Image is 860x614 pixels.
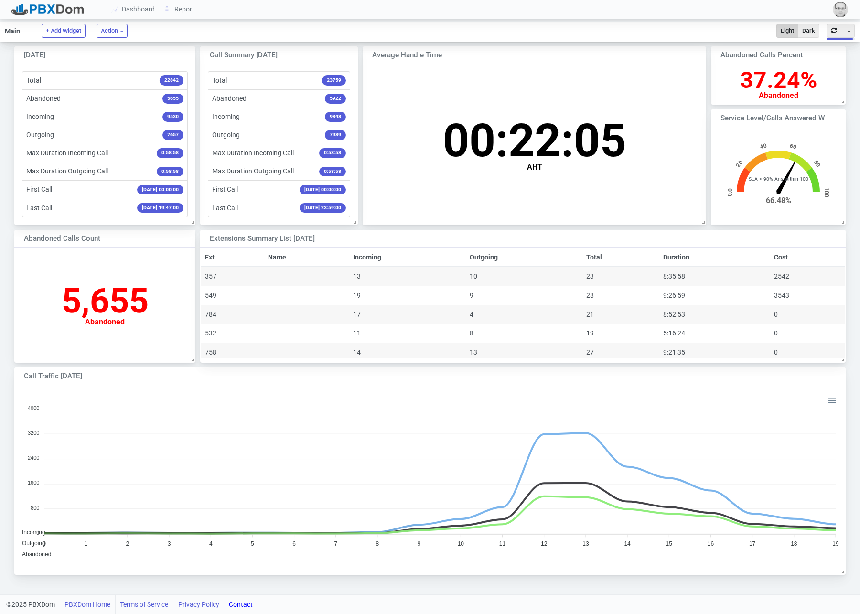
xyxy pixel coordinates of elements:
[735,159,744,169] text: 20
[24,50,170,61] div: [DATE]
[208,126,350,144] li: Outgoing
[251,540,254,547] tspan: 5
[126,540,129,547] tspan: 2
[659,324,769,343] td: 5:16:24
[22,108,188,126] li: Incoming
[210,233,774,244] div: Extensions Summary List [DATE]
[582,267,659,286] td: 23
[107,0,160,18] a: Dashboard
[798,24,819,38] button: Dark
[749,540,756,547] tspan: 17
[325,94,346,104] span: 5922
[322,75,346,86] span: 23759
[292,540,296,547] tspan: 6
[201,248,264,267] th: Ext
[319,148,346,158] span: 0:58:58
[349,248,465,267] th: Incoming
[659,343,769,362] td: 9:21:35
[349,343,465,362] td: 14
[264,248,349,267] th: Name
[201,267,264,286] td: 357
[770,248,845,267] th: Cost
[208,71,350,90] li: Total
[36,530,39,536] tspan: 0
[208,199,350,217] li: Last Call
[300,185,346,195] span: [DATE] 00:00:00
[325,130,346,140] span: 7989
[162,130,183,140] span: 7657
[499,540,506,547] tspan: 11
[162,112,183,122] span: 9530
[28,430,39,436] tspan: 3200
[157,148,183,158] span: 0:58:58
[24,371,755,382] div: Call Traffic [DATE]
[659,305,769,324] td: 8:52:53
[168,540,171,547] tspan: 3
[582,286,659,305] td: 28
[22,89,188,108] li: Abandoned
[465,248,582,267] th: Outgoing
[208,108,350,126] li: Incoming
[624,540,631,547] tspan: 14
[22,540,45,547] span: Outgoing
[22,551,51,558] span: Abandoned
[465,324,582,343] td: 8
[582,324,659,343] td: 19
[791,540,797,547] tspan: 18
[97,24,128,38] button: Action
[582,248,659,267] th: Total
[832,540,839,547] tspan: 19
[208,162,350,181] li: Max Duration Outgoing Call
[582,343,659,362] td: 27
[24,233,170,244] div: Abandoned Calls Count
[178,595,219,614] a: Privacy Policy
[28,480,39,485] tspan: 1600
[659,248,769,267] th: Duration
[349,305,465,324] td: 17
[828,395,836,403] div: Menu
[418,540,421,547] tspan: 9
[541,540,548,547] tspan: 12
[711,175,845,183] span: SLA > 90% Ans within 100
[458,540,464,547] tspan: 10
[137,203,183,213] span: [DATE] 19:47:00
[720,113,825,124] div: Service Level/Calls Answered within
[28,405,39,410] tspan: 4000
[22,199,188,217] li: Last Call
[372,50,664,61] div: Average Handle Time
[137,185,183,195] span: [DATE] 00:00:00
[666,540,673,547] tspan: 15
[62,280,149,321] span: 5,655
[789,142,797,151] text: 60
[120,595,168,614] a: Terms of Service
[22,144,188,162] li: Max Duration Incoming Call
[209,540,213,547] tspan: 4
[201,305,264,324] td: 784
[823,187,830,197] text: 100
[720,50,825,61] div: Abandoned Calls Percent
[770,343,845,362] td: 0
[6,595,253,614] div: ©2025 PBXDom
[349,267,465,286] td: 13
[708,540,714,547] tspan: 16
[465,343,582,362] td: 13
[770,267,845,286] td: 2542
[201,286,264,305] td: 549
[160,0,199,18] a: Report
[582,540,589,547] tspan: 13
[22,180,188,199] li: First Call
[770,286,845,305] td: 3543
[659,286,769,305] td: 9:26:59
[349,324,465,343] td: 11
[465,267,582,286] td: 10
[160,75,183,86] span: 22842
[465,305,582,324] td: 4
[813,159,822,169] text: 80
[325,112,346,122] span: 9848
[162,94,183,104] span: 5655
[465,286,582,305] td: 9
[22,126,188,144] li: Outgoing
[62,318,149,326] div: Abandoned
[770,324,845,343] td: 0
[22,162,188,181] li: Max Duration Outgoing Call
